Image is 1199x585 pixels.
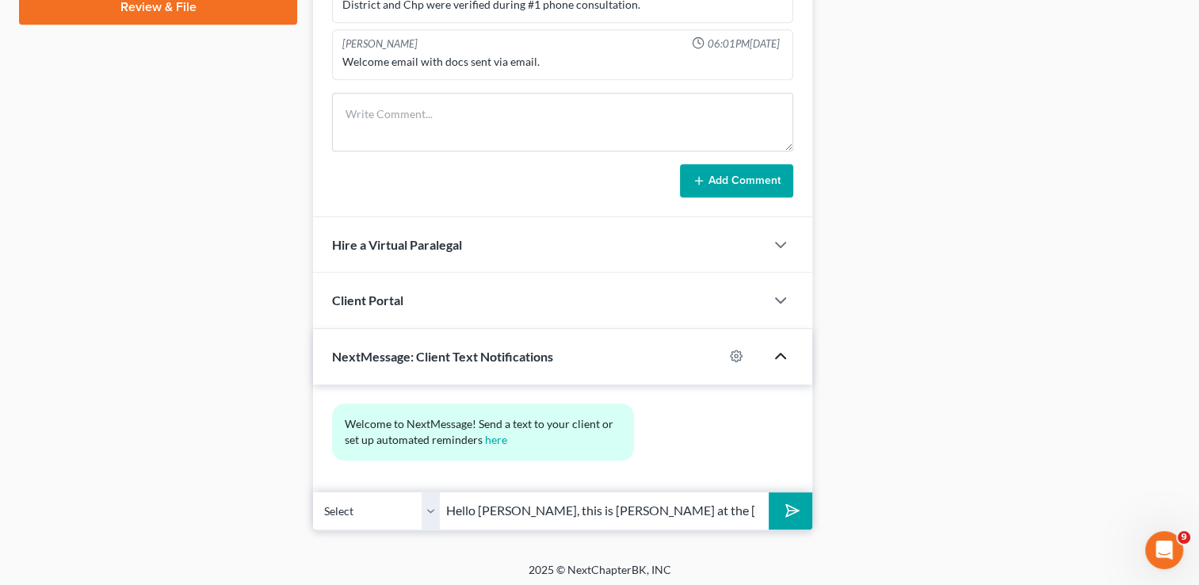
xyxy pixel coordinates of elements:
[1178,531,1190,544] span: 9
[680,164,793,197] button: Add Comment
[1145,531,1183,569] iframe: Intercom live chat
[440,491,769,530] input: Say something...
[332,349,553,364] span: NextMessage: Client Text Notifications
[332,237,462,252] span: Hire a Virtual Paralegal
[342,54,783,70] div: Welcome email with docs sent via email.
[332,292,403,308] span: Client Portal
[485,433,507,446] a: here
[708,36,780,52] span: 06:01PM[DATE]
[345,417,616,446] span: Welcome to NextMessage! Send a text to your client or set up automated reminders
[342,36,418,52] div: [PERSON_NAME]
